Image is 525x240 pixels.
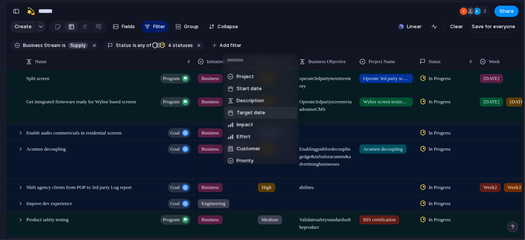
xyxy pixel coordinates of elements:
span: Start date [237,85,262,92]
span: Customer [237,145,260,152]
span: Priority [237,157,253,165]
span: Project [237,73,254,80]
span: Effort [237,133,250,140]
span: Impact [237,121,253,128]
span: Description [237,97,264,104]
span: Target date [237,109,265,116]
